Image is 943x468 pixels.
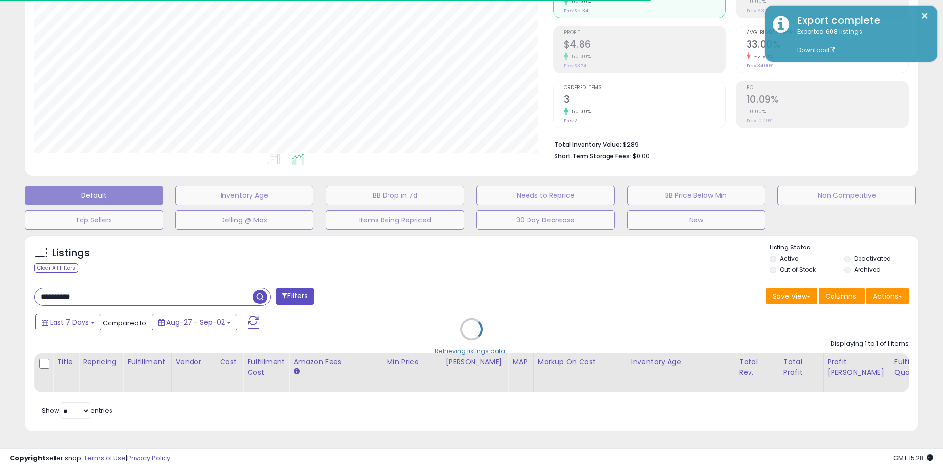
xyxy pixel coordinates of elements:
a: Terms of Use [84,453,126,463]
b: Short Term Storage Fees: [555,152,631,160]
button: Top Sellers [25,210,163,230]
small: 50.00% [568,108,591,115]
button: Selling @ Max [175,210,314,230]
button: BB Price Below Min [627,186,766,205]
small: 50.00% [568,53,591,60]
h2: 10.09% [747,94,908,107]
small: Prev: 6.31% [747,8,769,14]
span: $0.00 [633,151,650,161]
strong: Copyright [10,453,46,463]
a: Privacy Policy [127,453,170,463]
span: Profit [564,30,725,36]
button: × [921,10,929,22]
small: 0.00% [747,108,766,115]
span: Avg. Buybox Share [747,30,908,36]
small: Prev: 2 [564,118,577,124]
button: Items Being Repriced [326,210,464,230]
div: Exported 608 listings. [790,28,930,55]
small: Prev: 34.00% [747,63,773,69]
span: Ordered Items [564,85,725,91]
button: BB Drop in 7d [326,186,464,205]
button: New [627,210,766,230]
span: ROI [747,85,908,91]
button: Non Competitive [777,186,916,205]
h2: 33.00% [747,39,908,52]
small: Prev: 10.09% [747,118,772,124]
b: Total Inventory Value: [555,140,621,149]
div: seller snap | | [10,454,170,463]
span: 2025-09-11 15:28 GMT [893,453,933,463]
small: Prev: $51.34 [564,8,588,14]
div: Export complete [790,13,930,28]
h2: $4.86 [564,39,725,52]
button: Needs to Reprice [476,186,615,205]
small: Prev: $3.24 [564,63,586,69]
a: Download [797,46,835,54]
li: $289 [555,138,901,150]
small: -2.94% [751,53,773,60]
h2: 3 [564,94,725,107]
div: Retrieving listings data.. [435,346,508,355]
button: 30 Day Decrease [476,210,615,230]
button: Default [25,186,163,205]
button: Inventory Age [175,186,314,205]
